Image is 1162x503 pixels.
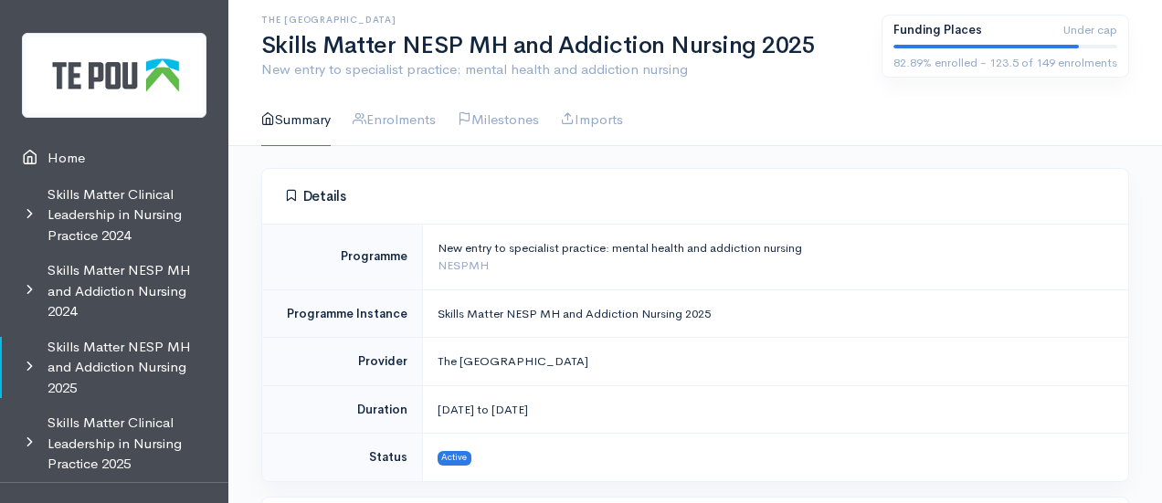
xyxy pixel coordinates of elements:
[262,338,422,386] td: Provider
[353,94,436,146] a: Enrolments
[262,434,422,481] td: Status
[1063,21,1117,39] span: Under cap
[262,385,422,434] td: Duration
[561,94,623,146] a: Imports
[262,289,422,338] td: Programme Instance
[893,22,982,37] b: Funding Places
[422,385,1128,434] td: [DATE] to [DATE]
[438,451,472,466] span: Active
[261,94,331,146] a: Summary
[893,54,1117,72] div: 82.89% enrolled - 123.5 of 149 enrolments
[422,224,1128,289] td: New entry to specialist practice: mental health and addiction nursing
[422,338,1128,386] td: The [GEOGRAPHIC_DATA]
[261,33,860,59] h1: Skills Matter NESP MH and Addiction Nursing 2025
[458,94,539,146] a: Milestones
[284,188,1106,204] h4: Details
[438,257,1107,275] div: NESPMH
[422,289,1128,338] td: Skills Matter NESP MH and Addiction Nursing 2025
[262,224,422,289] td: Programme
[22,33,206,118] img: Te Pou
[261,15,860,25] h6: The [GEOGRAPHIC_DATA]
[261,59,860,80] p: New entry to specialist practice: mental health and addiction nursing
